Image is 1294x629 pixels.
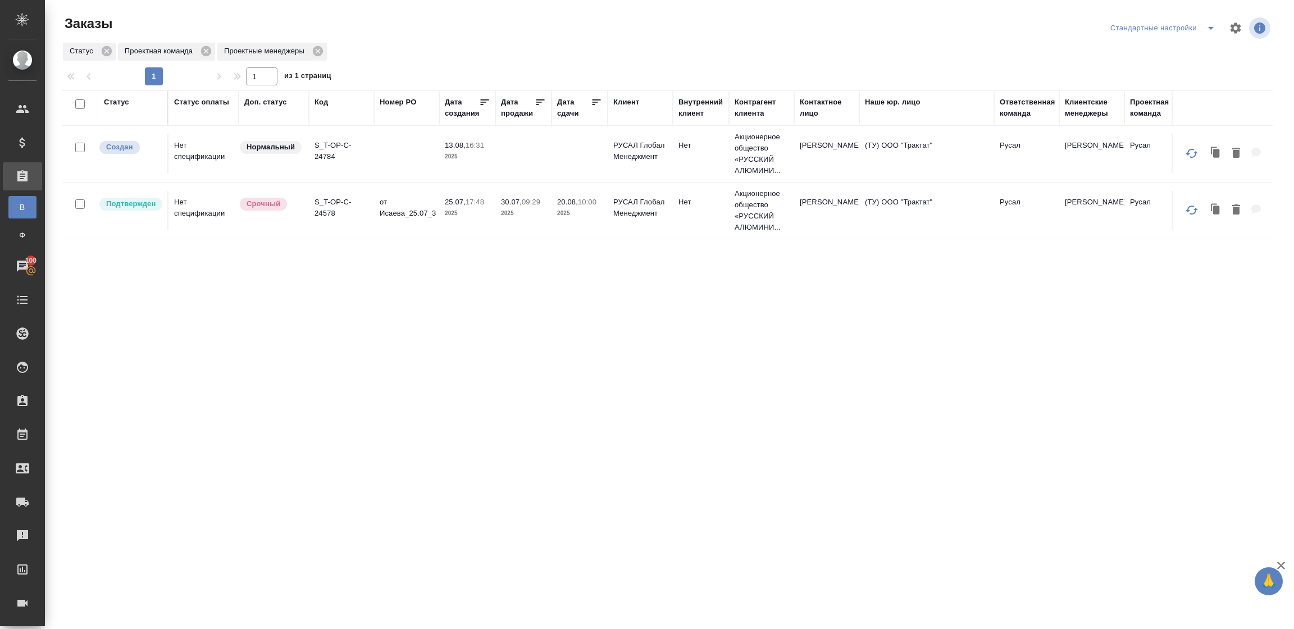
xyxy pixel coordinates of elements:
[613,197,667,219] p: РУСАЛ Глобал Менеджмент
[1205,199,1227,222] button: Клонировать
[380,97,416,108] div: Номер PO
[800,97,854,119] div: Контактное лицо
[168,134,239,174] td: Нет спецификации
[557,198,578,206] p: 20.08,
[244,97,287,108] div: Доп. статус
[1255,567,1283,595] button: 🙏
[1205,142,1227,165] button: Клонировать
[501,198,522,206] p: 30.07,
[735,188,789,233] p: Акционерное общество «РУССКИЙ АЛЮМИНИ...
[1249,17,1273,39] span: Посмотреть информацию
[284,69,331,85] span: из 1 страниц
[247,198,280,209] p: Срочный
[239,140,303,155] div: Статус по умолчанию для стандартных заказов
[735,131,789,176] p: Акционерное общество «РУССКИЙ АЛЮМИНИ...
[445,151,490,162] p: 2025
[125,45,197,57] p: Проектная команда
[3,252,42,280] a: 100
[578,198,596,206] p: 10:00
[1227,199,1246,222] button: Удалить
[1065,97,1119,119] div: Клиентские менеджеры
[859,191,994,230] td: (ТУ) ООО "Трактат"
[1222,15,1249,42] span: Настроить таблицу
[735,97,789,119] div: Контрагент клиента
[174,97,229,108] div: Статус оплаты
[557,97,591,119] div: Дата сдачи
[315,140,368,162] p: S_T-OP-C-24784
[8,196,37,218] a: В
[522,198,540,206] p: 09:29
[613,140,667,162] p: РУСАЛ Глобал Менеджмент
[1178,140,1205,167] button: Обновить
[62,15,112,33] span: Заказы
[104,97,129,108] div: Статус
[1178,197,1205,224] button: Обновить
[794,191,859,230] td: [PERSON_NAME]
[63,43,116,61] div: Статус
[168,191,239,230] td: Нет спецификации
[14,230,31,241] span: Ф
[557,208,602,219] p: 2025
[501,208,546,219] p: 2025
[1227,142,1246,165] button: Удалить
[466,141,484,149] p: 16:31
[859,134,994,174] td: (ТУ) ООО "Трактат"
[865,97,921,108] div: Наше юр. лицо
[1259,569,1278,593] span: 🙏
[678,197,723,208] p: Нет
[19,255,44,266] span: 100
[224,45,308,57] p: Проектные менеджеры
[1108,19,1222,37] div: split button
[445,198,466,206] p: 25.07,
[1059,134,1124,174] td: [PERSON_NAME]
[994,191,1059,230] td: Русал
[1130,97,1184,119] div: Проектная команда
[98,140,162,155] div: Выставляется автоматически при создании заказа
[106,198,156,209] p: Подтвержден
[678,97,723,119] div: Внутренний клиент
[14,202,31,213] span: В
[70,45,97,57] p: Статус
[118,43,215,61] div: Проектная команда
[315,97,328,108] div: Код
[239,197,303,212] div: Выставляется автоматически, если на указанный объем услуг необходимо больше времени в стандартном...
[315,197,368,219] p: S_T-OP-C-24578
[678,140,723,151] p: Нет
[445,141,466,149] p: 13.08,
[247,142,295,153] p: Нормальный
[1000,97,1055,119] div: Ответственная команда
[374,191,439,230] td: от Исаева_25.07_3
[106,142,133,153] p: Создан
[1059,191,1124,230] td: [PERSON_NAME]
[1124,134,1190,174] td: Русал
[1124,191,1190,230] td: Русал
[445,208,490,219] p: 2025
[501,97,535,119] div: Дата продажи
[994,134,1059,174] td: Русал
[98,197,162,212] div: Выставляет КМ после уточнения всех необходимых деталей и получения согласия клиента на запуск. С ...
[445,97,479,119] div: Дата создания
[613,97,639,108] div: Клиент
[8,224,37,247] a: Ф
[466,198,484,206] p: 17:48
[794,134,859,174] td: [PERSON_NAME]
[217,43,327,61] div: Проектные менеджеры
